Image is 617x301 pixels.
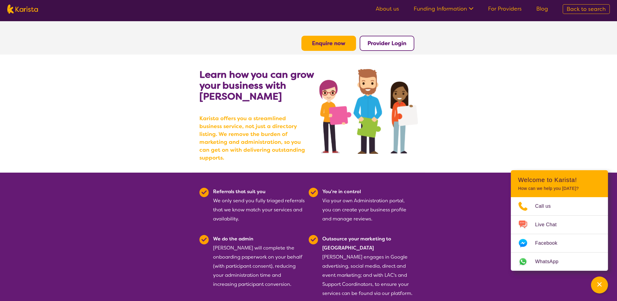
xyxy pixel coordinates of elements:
a: Blog [536,5,548,12]
img: grow your business with Karista [319,69,418,154]
span: Back to search [567,5,606,13]
span: Live Chat [535,220,564,229]
span: Call us [535,202,558,211]
button: Enquire now [301,36,356,51]
b: Referrals that suit you [213,188,266,195]
div: [PERSON_NAME] will complete the onboarding paperwork on your behalf (with participant consent), r... [213,234,305,298]
div: Channel Menu [511,170,608,271]
a: Web link opens in a new tab. [511,253,608,271]
a: Enquire now [312,40,345,47]
img: Tick [199,188,209,197]
button: Provider Login [360,36,414,51]
a: Funding Information [414,5,473,12]
a: Provider Login [368,40,406,47]
button: Channel Menu [591,276,608,293]
b: Learn how you can grow your business with [PERSON_NAME] [199,68,314,103]
img: Tick [309,235,318,244]
b: Outsource your marketing to [GEOGRAPHIC_DATA] [322,236,391,251]
div: Via your own Administration portal, you can create your business profile and manage reviews. [322,187,414,223]
p: How can we help you [DATE]? [518,186,601,191]
b: Karista offers you a streamlined business service, not just a directory listing. We remove the bu... [199,114,309,162]
h2: Welcome to Karista! [518,176,601,184]
a: For Providers [488,5,522,12]
img: Tick [199,235,209,244]
img: Tick [309,188,318,197]
div: We only send you fully triaged referrals that we know match your services and availability. [213,187,305,223]
ul: Choose channel [511,197,608,271]
span: WhatsApp [535,257,566,266]
b: We do the admin [213,236,253,242]
b: You're in control [322,188,361,195]
a: Back to search [563,4,610,14]
div: [PERSON_NAME] engages in Google advertising, social media, direct and event marketing; and with L... [322,234,414,298]
img: Karista logo [7,5,38,14]
span: Facebook [535,239,564,248]
a: About us [376,5,399,12]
